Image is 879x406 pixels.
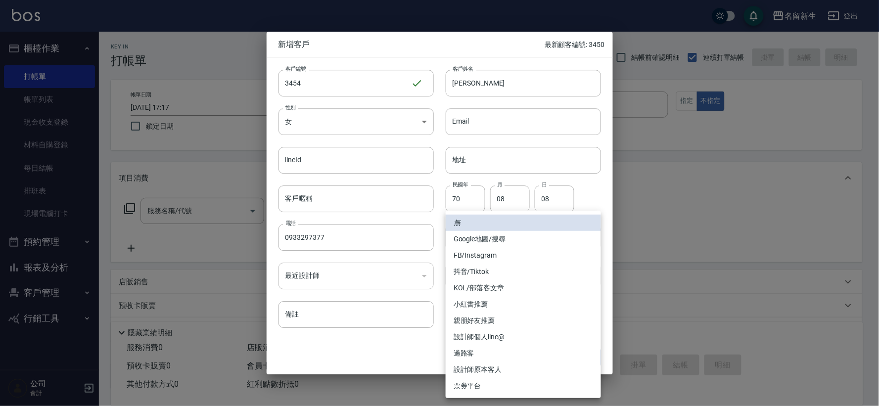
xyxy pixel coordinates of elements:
[446,280,601,296] li: KOL/部落客文章
[446,264,601,280] li: 抖音/Tiktok
[446,329,601,345] li: 設計師個人line@
[446,231,601,247] li: Google地圖/搜尋
[446,378,601,394] li: 票券平台
[446,296,601,313] li: 小紅書推薦
[446,361,601,378] li: 設計師原本客人
[446,247,601,264] li: FB/Instagram
[446,313,601,329] li: 親朋好友推薦
[446,345,601,361] li: 過路客
[454,218,461,228] em: 無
